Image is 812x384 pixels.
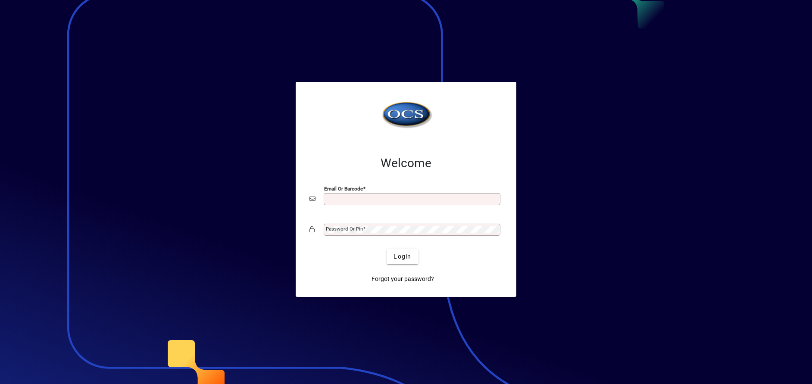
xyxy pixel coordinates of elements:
a: Forgot your password? [368,271,437,287]
mat-label: Password or Pin [326,226,363,232]
h2: Welcome [309,156,503,171]
span: Login [394,252,411,261]
span: Forgot your password? [372,275,434,284]
mat-label: Email or Barcode [324,186,363,192]
button: Login [387,249,418,264]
